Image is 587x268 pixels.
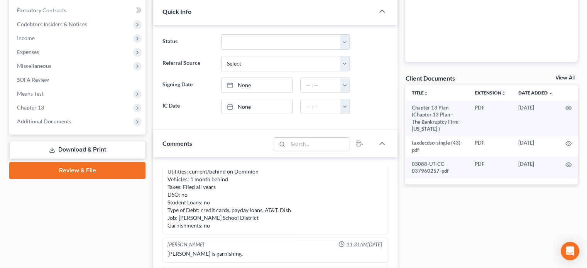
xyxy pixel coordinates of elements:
span: SOFA Review [17,76,49,83]
a: Review & File [9,162,145,179]
td: PDF [469,157,512,178]
a: SOFA Review [11,73,145,87]
span: Expenses [17,49,39,55]
td: PDF [469,136,512,157]
a: None [222,78,293,93]
td: PDF [469,101,512,136]
a: Download & Print [9,141,145,159]
div: Open Intercom Messenger [561,242,579,260]
span: Means Test [17,90,44,97]
label: Referral Source [159,56,217,71]
a: None [222,99,293,114]
a: Extensionunfold_more [475,90,506,96]
td: [DATE] [512,101,559,136]
span: Quick Info [162,8,191,15]
label: Signing Date [159,78,217,93]
div: [PERSON_NAME] [167,241,204,248]
input: Search... [288,138,349,151]
a: Date Added expand_more [518,90,553,96]
a: View All [555,75,575,81]
span: Chapter 13 [17,104,44,111]
span: Miscellaneous [17,62,51,69]
td: taxdecdso-single (43)-pdf [405,136,469,157]
i: unfold_more [501,91,506,96]
label: IC Date [159,99,217,114]
span: Income [17,35,35,41]
input: -- : -- [301,99,341,114]
label: Status [159,34,217,50]
td: [DATE] [512,157,559,178]
i: expand_more [548,91,553,96]
td: 03088-UT-CC-037960257-pdf [405,157,469,178]
span: Comments [162,140,192,147]
a: Titleunfold_more [411,90,428,96]
a: Executory Contracts [11,3,145,17]
td: [DATE] [512,136,559,157]
span: 11:31AM[DATE] [346,241,382,248]
span: Executory Contracts [17,7,66,13]
i: unfold_more [423,91,428,96]
span: Additional Documents [17,118,71,125]
div: House: Mortgage is current/ HELOC is 1 month Utilities: current/behind on Dominion Vehicles: 1 mo... [167,160,383,229]
td: Chapter 13 Plan (Chapter 13 Plan - The Bankruptcy Firm - [US_STATE] ) [405,101,469,136]
div: Client Documents [405,74,455,82]
div: [PERSON_NAME] is garnishing. [167,250,383,258]
span: Codebtors Insiders & Notices [17,21,87,27]
input: -- : -- [301,78,341,93]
